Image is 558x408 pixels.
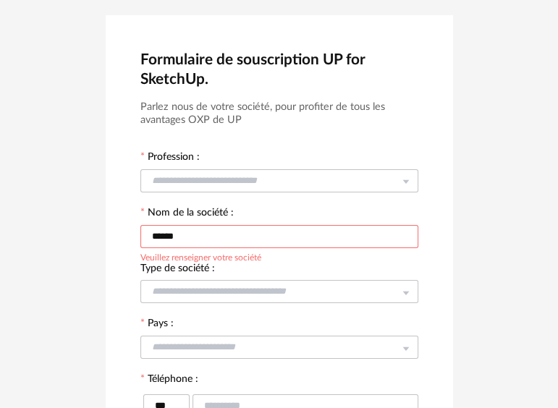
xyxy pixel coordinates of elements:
label: Nom de la société : [140,208,234,221]
h3: Parlez nous de votre société, pour profiter de tous les avantages OXP de UP [140,101,418,127]
label: Pays : [140,318,174,331]
label: Téléphone : [140,374,198,387]
label: Profession : [140,152,200,165]
h2: Formulaire de souscription UP for SketchUp. [140,50,418,89]
label: Type de société : [140,263,215,276]
div: Veuillez renseigner votre société [140,250,261,262]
